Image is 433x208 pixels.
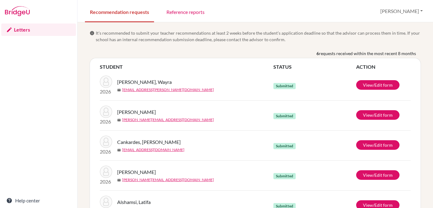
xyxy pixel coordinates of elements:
span: Submitted [273,143,296,149]
span: mail [117,118,121,122]
img: Damianidis, Chloe [100,106,112,118]
img: Soria Cordova, Wayra [100,76,112,88]
span: Submitted [273,113,296,119]
a: Reference reports [161,1,210,22]
p: 2026 [100,118,112,125]
a: Letters [1,24,76,36]
a: [EMAIL_ADDRESS][DOMAIN_NAME] [122,147,184,153]
span: Alshamsi, Latifa [117,198,151,206]
th: ACTION [356,63,411,71]
a: Recommendation requests [85,1,154,22]
span: [PERSON_NAME], Wayra [117,78,172,86]
th: STATUS [273,63,356,71]
p: 2026 [100,148,112,155]
a: [PERSON_NAME][EMAIL_ADDRESS][DOMAIN_NAME] [122,177,214,183]
a: [PERSON_NAME][EMAIL_ADDRESS][DOMAIN_NAME] [122,117,214,123]
span: [PERSON_NAME] [117,168,156,176]
a: View/Edit form [356,140,400,150]
span: Cankardes, [PERSON_NAME] [117,138,181,146]
span: mail [117,178,121,182]
span: info [90,31,95,36]
th: STUDENT [100,63,273,71]
a: View/Edit form [356,110,400,120]
img: Bridge-U [5,6,30,16]
button: [PERSON_NAME] [378,5,426,17]
a: [EMAIL_ADDRESS][PERSON_NAME][DOMAIN_NAME] [122,87,214,93]
a: View/Edit form [356,80,400,90]
span: It’s recommended to submit your teacher recommendations at least 2 weeks before the student’s app... [96,30,421,43]
span: [PERSON_NAME] [117,108,156,116]
span: mail [117,88,121,92]
a: Help center [1,194,76,207]
b: 6 [316,50,319,57]
p: 2026 [100,88,112,95]
p: 2026 [100,178,112,185]
span: requests received within the most recent 8 months [319,50,416,57]
img: Alshamsi, Latifa [100,196,112,208]
span: Submitted [273,173,296,179]
img: Cankardes, Kaya [100,136,112,148]
span: mail [117,148,121,152]
img: Riddoch, Anastacia [100,166,112,178]
span: Submitted [273,83,296,89]
a: View/Edit form [356,170,400,180]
